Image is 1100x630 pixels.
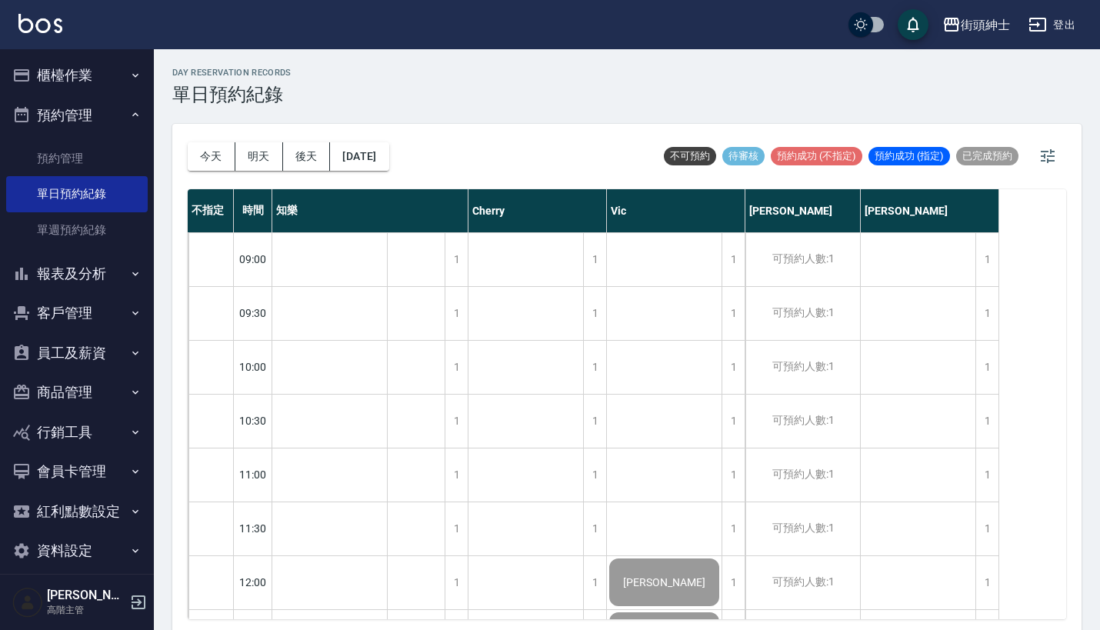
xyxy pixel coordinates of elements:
div: Cherry [468,189,607,232]
button: 商品管理 [6,372,148,412]
div: 09:30 [234,286,272,340]
div: 1 [445,556,468,609]
div: 11:00 [234,448,272,502]
span: 已完成預約 [956,149,1018,163]
div: 1 [583,341,606,394]
div: 1 [975,502,998,555]
button: 今天 [188,142,235,171]
div: 1 [583,395,606,448]
div: [PERSON_NAME] [861,189,999,232]
div: 1 [975,395,998,448]
div: 時間 [234,189,272,232]
button: 櫃檯作業 [6,55,148,95]
div: 1 [722,341,745,394]
h3: 單日預約紀錄 [172,84,292,105]
button: 明天 [235,142,283,171]
img: Person [12,587,43,618]
div: 1 [722,287,745,340]
span: 不可預約 [664,149,716,163]
button: [DATE] [330,142,388,171]
div: 可預約人數:1 [745,287,860,340]
div: 知樂 [272,189,468,232]
div: 1 [722,502,745,555]
button: 紅利點數設定 [6,492,148,532]
div: 1 [975,556,998,609]
button: 街頭紳士 [936,9,1016,41]
h5: [PERSON_NAME] [47,588,125,603]
div: 可預約人數:1 [745,233,860,286]
p: 高階主管 [47,603,125,617]
div: 10:00 [234,340,272,394]
button: 預約管理 [6,95,148,135]
div: 1 [583,556,606,609]
div: 1 [445,233,468,286]
div: 1 [445,448,468,502]
a: 單日預約紀錄 [6,176,148,212]
div: 1 [722,448,745,502]
div: 1 [975,341,998,394]
div: 10:30 [234,394,272,448]
div: 不指定 [188,189,234,232]
div: 1 [445,341,468,394]
span: 待審核 [722,149,765,163]
img: Logo [18,14,62,33]
h2: day Reservation records [172,68,292,78]
div: 1 [583,233,606,286]
button: 會員卡管理 [6,452,148,492]
div: Vic [607,189,745,232]
div: 1 [583,287,606,340]
div: 1 [975,448,998,502]
div: 可預約人數:1 [745,502,860,555]
button: 員工及薪資 [6,333,148,373]
div: 1 [722,233,745,286]
a: 單週預約紀錄 [6,212,148,248]
button: 資料設定 [6,531,148,571]
div: 1 [975,233,998,286]
div: 可預約人數:1 [745,448,860,502]
span: 預約成功 (指定) [868,149,950,163]
a: 預約管理 [6,141,148,176]
button: 客戶管理 [6,293,148,333]
div: 1 [722,556,745,609]
button: 後天 [283,142,331,171]
div: 1 [445,287,468,340]
button: 報表及分析 [6,254,148,294]
div: 可預約人數:1 [745,395,860,448]
div: 1 [583,448,606,502]
div: 1 [975,287,998,340]
div: 1 [722,395,745,448]
div: 街頭紳士 [961,15,1010,35]
div: 1 [445,395,468,448]
div: 12:00 [234,555,272,609]
button: 登出 [1022,11,1082,39]
div: 1 [445,502,468,555]
span: [PERSON_NAME] [620,576,708,588]
div: 11:30 [234,502,272,555]
div: 可預約人數:1 [745,556,860,609]
button: 行銷工具 [6,412,148,452]
div: 1 [583,502,606,555]
div: 09:00 [234,232,272,286]
span: 預約成功 (不指定) [771,149,862,163]
div: [PERSON_NAME] [745,189,861,232]
button: save [898,9,928,40]
div: 可預約人數:1 [745,341,860,394]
